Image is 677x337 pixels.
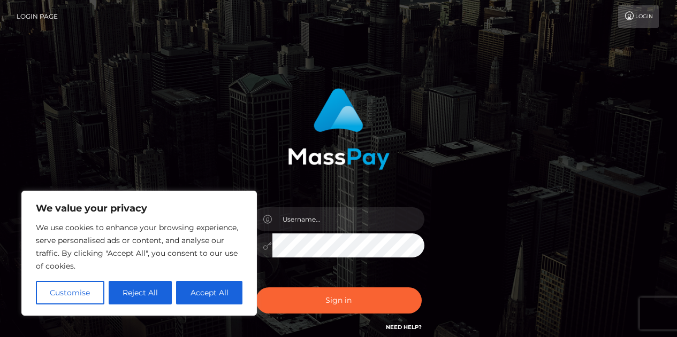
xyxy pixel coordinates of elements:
div: We value your privacy [21,191,257,316]
p: We value your privacy [36,202,242,215]
img: MassPay Login [288,88,390,170]
button: Sign in [256,287,422,314]
input: Username... [272,207,424,231]
p: We use cookies to enhance your browsing experience, serve personalised ads or content, and analys... [36,221,242,272]
a: Login Page [17,5,58,28]
button: Reject All [109,281,172,304]
button: Accept All [176,281,242,304]
a: Need Help? [386,324,422,331]
button: Customise [36,281,104,304]
a: Login [618,5,659,28]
